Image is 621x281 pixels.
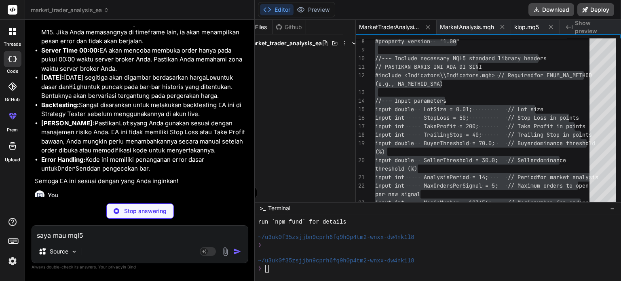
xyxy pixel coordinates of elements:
div: 19 [356,139,365,148]
span: input int MagicNumber = 123456; // Magic [375,199,534,206]
strong: Server Time 00:00: [41,46,99,54]
span: ~/u3uk0f35zsjjbn9cprh6fq9h0p4tm2-wnxx-dw4nk1l8 [258,234,414,241]
li: EA ini dirancang khusus untuk berjalan di timeframe M15. Jika Anda memasangnya di timeframe lain,... [41,19,247,46]
img: attachment [221,247,230,256]
code: Low [206,74,217,82]
span: ers [537,55,547,62]
div: 12 [356,71,365,80]
strong: [DATE]: [41,74,64,81]
p: Semoga EA ini sesuai dengan yang Anda inginkan! [35,177,247,186]
span: input double LotSize = 0.01; // Lot si [375,106,537,113]
span: − [610,204,615,212]
p: Always double-check its answers. Your in Bind [32,263,248,271]
span: input int TakeProfit = 200; // Take P [375,123,537,130]
span: dominance threshold [534,139,595,147]
span: input int StopLoss = 50; // Stop L [375,114,537,121]
span: market_trader_analysis_ea [31,6,109,14]
img: settings [6,254,19,268]
h6: You [48,191,59,199]
span: privacy [108,264,123,269]
span: Show preview [575,19,615,35]
label: threads [4,41,21,48]
span: market_trader_analysis_ea [247,39,322,47]
button: Preview [294,4,333,15]
div: 23 [356,199,365,207]
div: 17 [356,122,365,131]
span: #include <Indicators\\Indicators.mqh> // Required [375,72,534,79]
span: number for orders [534,199,589,206]
p: Source [50,247,68,256]
span: ze [537,106,543,113]
li: [DATE] segitiga akan digambar berdasarkan harga untuk dasar dan untuk puncak pada bar-bar histori... [41,73,247,101]
span: >_ [260,204,266,212]
span: Terminal [268,204,290,212]
span: for market analysis [537,173,598,181]
span: input double BuyerThreshold = 70.0; // Buyer [375,139,534,147]
div: 18 [356,131,365,139]
li: Sangat disarankan untuk melakukan backtesting EA ini di Strategy Tester sebelum menggunakannya di... [41,101,247,119]
div: 21 [356,173,365,182]
label: prem [7,127,18,133]
span: #property version "1.00" [375,38,459,45]
span: input int MaxOrdersPerSignal = 5; // Maximu [375,182,537,189]
span: MarketAnalysis.mqh [440,23,494,31]
label: code [7,68,18,75]
span: ng Stop in points [537,131,592,138]
span: //--- Include necessary MQL5 standard library head [375,55,537,62]
span: kiop.mq5 [514,23,539,31]
span: input int TrailingStop = 40; // Traili [375,131,537,138]
span: (e.g., MA_METHOD_SMA) [375,80,443,87]
div: Github [272,23,306,31]
span: dominance [537,156,566,164]
button: − [608,202,616,215]
span: //--- Input parameters [375,97,446,104]
span: oss in points [537,114,579,121]
span: MarketTraderAnalysis.mq5 [359,23,420,31]
span: for ENUM_MA_METHOD [534,72,592,79]
strong: Backtesting: [41,101,79,109]
img: icon [233,247,241,256]
li: Pastikan yang Anda gunakan sesuai dengan manajemen risiko Anda. EA ini tidak memiliki Stop Loss a... [41,119,247,155]
div: 22 [356,182,365,190]
div: 13 [356,88,365,97]
div: 14 [356,97,365,105]
div: 8 [356,37,365,46]
div: 16 [356,114,365,122]
code: Lots [119,119,133,127]
label: Upload [5,156,20,163]
span: (%) [375,148,385,155]
code: High [69,83,84,91]
span: run `npm fund` for details [258,218,346,226]
button: Download [528,3,574,16]
button: Deploy [577,3,614,16]
p: Stop answering [124,207,167,215]
span: ❯ [258,265,262,273]
strong: [PERSON_NAME]: [41,119,95,127]
span: input double SellerThreshold = 30.0; // Seller [375,156,537,164]
span: m orders to open [537,182,589,189]
label: GitHub [5,96,20,103]
span: ~/u3uk0f35zsjjbn9cprh6fq9h0p4tm2-wnxx-dw4nk1l8 [258,257,414,265]
div: 10 [356,54,365,63]
span: input int AnalysisPeriod = 14; // Period [375,173,537,181]
strong: Error Handling: [41,156,85,163]
li: Kode ini memiliki penanganan error dasar untuk dan pengecekan bar. [41,155,247,173]
li: EA akan mencoba membuka order hanya pada pukul 00:00 waktu server broker Anda. Pastikan Anda mema... [41,46,247,74]
div: 20 [356,156,365,165]
div: 9 [356,46,365,54]
div: 11 [356,63,365,71]
span: threshold (%) [375,165,417,172]
span: // PASTIKAN BARIS INI ADA DI SINI [375,63,482,70]
button: Editor [260,4,294,15]
span: per new signal [375,190,420,198]
img: Pick Models [71,248,78,255]
div: Files [243,23,272,31]
div: 15 [356,105,365,114]
span: rofit in points [537,123,585,130]
span: ❯ [258,241,262,249]
code: OrderSend [57,165,90,173]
